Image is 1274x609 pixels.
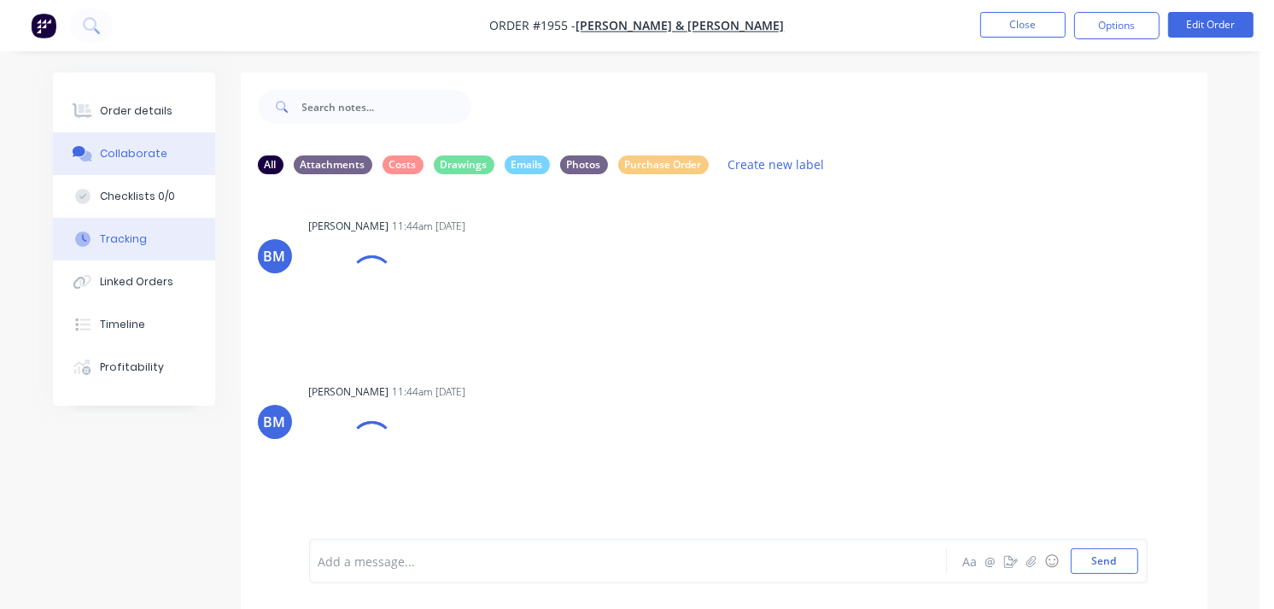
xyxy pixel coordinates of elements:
div: Profitability [100,360,164,375]
button: Tracking [53,218,215,261]
div: Collaborate [100,146,167,161]
button: Timeline [53,303,215,346]
button: Profitability [53,346,215,389]
button: ☺ [1042,551,1062,571]
button: Order details [53,90,215,132]
div: 11:44am [DATE] [393,219,466,234]
span: Order #1955 - [490,18,576,34]
div: Drawings [434,155,494,174]
div: Order details [100,103,172,119]
div: Attachments [294,155,372,174]
button: Collaborate [53,132,215,175]
div: All [258,155,283,174]
div: BM [264,246,286,266]
div: Tracking [100,231,147,247]
div: Purchase Order [618,155,709,174]
button: @ [980,551,1001,571]
button: Create new label [719,153,833,176]
a: [PERSON_NAME] & [PERSON_NAME] [576,18,785,34]
button: Edit Order [1168,12,1254,38]
button: Close [980,12,1066,38]
div: Linked Orders [100,274,173,290]
button: Aa [960,551,980,571]
div: [PERSON_NAME] [309,219,389,234]
div: Checklists 0/0 [100,189,175,204]
div: Photos [560,155,608,174]
div: BM [264,412,286,432]
button: Checklists 0/0 [53,175,215,218]
input: Search notes... [302,90,471,124]
div: [PERSON_NAME] [309,384,389,400]
button: Send [1071,548,1138,574]
div: 11:44am [DATE] [393,384,466,400]
button: Options [1074,12,1160,39]
img: Factory [31,13,56,38]
button: Linked Orders [53,261,215,303]
div: Costs [383,155,424,174]
div: Emails [505,155,550,174]
div: Timeline [100,317,145,332]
